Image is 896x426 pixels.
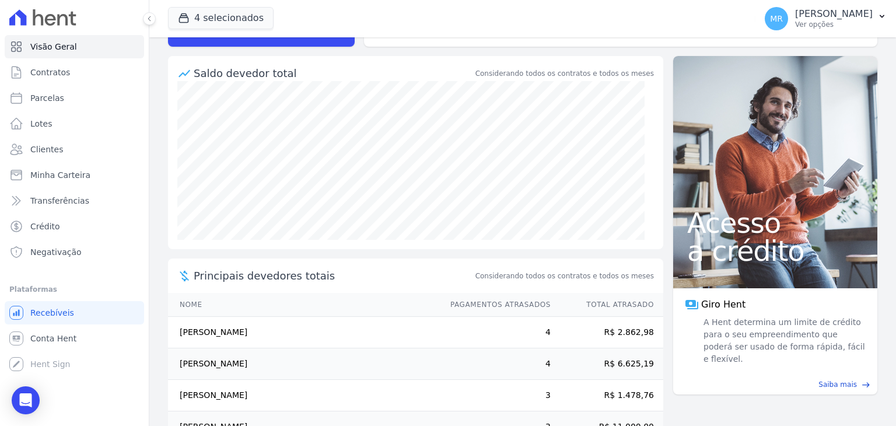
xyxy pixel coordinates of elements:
[551,348,663,380] td: R$ 6.625,19
[30,92,64,104] span: Parcelas
[680,379,870,390] a: Saiba mais east
[5,35,144,58] a: Visão Geral
[551,380,663,411] td: R$ 1.478,76
[5,240,144,264] a: Negativação
[168,293,439,317] th: Nome
[30,41,77,53] span: Visão Geral
[439,293,551,317] th: Pagamentos Atrasados
[194,65,473,81] div: Saldo devedor total
[5,61,144,84] a: Contratos
[439,317,551,348] td: 4
[687,209,863,237] span: Acesso
[475,68,654,79] div: Considerando todos os contratos e todos os meses
[439,380,551,411] td: 3
[30,333,76,344] span: Conta Hent
[5,163,144,187] a: Minha Carteira
[9,282,139,296] div: Plataformas
[701,316,866,365] span: A Hent determina um limite de crédito para o seu empreendimento que poderá ser usado de forma ráp...
[687,237,863,265] span: a crédito
[168,7,274,29] button: 4 selecionados
[168,317,439,348] td: [PERSON_NAME]
[551,317,663,348] td: R$ 2.862,98
[5,189,144,212] a: Transferências
[551,293,663,317] th: Total Atrasado
[168,348,439,380] td: [PERSON_NAME]
[701,298,745,312] span: Giro Hent
[5,138,144,161] a: Clientes
[5,112,144,135] a: Lotes
[194,268,473,284] span: Principais devedores totais
[5,327,144,350] a: Conta Hent
[5,301,144,324] a: Recebíveis
[818,379,857,390] span: Saiba mais
[30,221,60,232] span: Crédito
[30,67,70,78] span: Contratos
[770,15,783,23] span: MR
[30,246,82,258] span: Negativação
[475,271,654,281] span: Considerando todos os contratos e todos os meses
[30,307,74,319] span: Recebíveis
[5,86,144,110] a: Parcelas
[30,118,52,130] span: Lotes
[755,2,896,35] button: MR [PERSON_NAME] Ver opções
[862,380,870,389] span: east
[168,380,439,411] td: [PERSON_NAME]
[30,144,63,155] span: Clientes
[5,215,144,238] a: Crédito
[30,195,89,207] span: Transferências
[795,20,873,29] p: Ver opções
[439,348,551,380] td: 4
[30,169,90,181] span: Minha Carteira
[12,386,40,414] div: Open Intercom Messenger
[795,8,873,20] p: [PERSON_NAME]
